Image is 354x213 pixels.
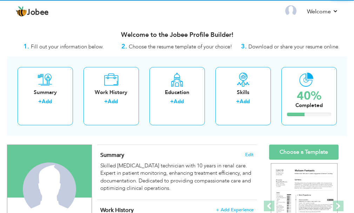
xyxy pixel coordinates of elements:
[38,98,42,105] label: +
[24,42,29,51] strong: 1.
[307,7,338,16] a: Welcome
[100,152,254,159] h4: Adding a summary is a quick and easy way to highlight your experience and interests.
[7,32,347,39] h3: Welcome to the Jobee Profile Builder!
[155,89,199,96] div: Education
[16,6,27,17] img: jobee.io
[295,90,323,102] div: 40%
[104,98,108,105] label: +
[27,9,49,16] span: Jobee
[23,89,67,96] div: Summary
[108,98,118,105] a: Add
[42,98,52,105] a: Add
[216,207,254,212] span: + Add Experience
[236,98,240,105] label: +
[89,89,133,96] div: Work History
[100,162,254,192] div: Skilled [MEDICAL_DATA] technician with 10 years in renal care. Expert in patient monitoring, enha...
[240,98,250,105] a: Add
[295,102,323,109] div: Completed
[241,42,247,51] strong: 3.
[100,151,124,159] span: Summary
[121,42,127,51] strong: 2.
[245,152,254,157] span: Edit
[129,43,232,50] span: Choose the resume template of your choice!
[16,6,49,17] a: Jobee
[221,89,265,96] div: Skills
[269,145,339,160] a: Choose a Template
[248,43,340,50] span: Download or share your resume online.
[170,98,174,105] label: +
[31,43,104,50] span: Fill out your information below.
[174,98,184,105] a: Add
[285,5,296,16] img: Profile Img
